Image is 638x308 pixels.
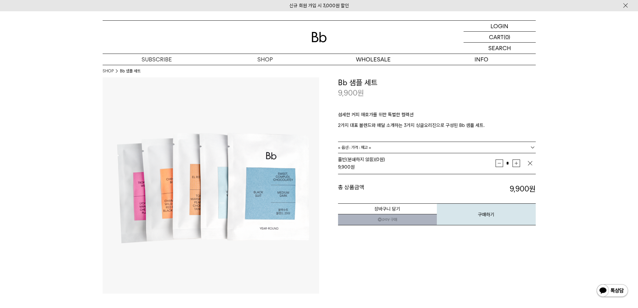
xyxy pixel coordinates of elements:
[437,203,536,225] button: 구매하기
[103,54,211,65] a: SUBSCRIBE
[338,203,437,214] button: 장바구니 담기
[357,88,364,97] span: 원
[338,157,385,162] span: 홀빈(분쇄하지 않음) (0원)
[427,54,536,65] p: INFO
[319,54,427,65] p: WHOLESALE
[211,54,319,65] a: SHOP
[338,214,437,225] a: 새창
[488,43,511,54] p: SEARCH
[289,3,349,8] a: 신규 회원 가입 시 3,000원 할인
[529,184,536,193] b: 원
[504,32,510,42] p: (0)
[491,21,508,31] p: LOGIN
[512,159,520,167] button: 증가
[489,32,504,42] p: CART
[338,111,536,122] p: 섬세한 커피 애호가를 위한 특별한 컬렉션
[103,68,114,74] a: SHOP
[464,21,536,32] a: LOGIN
[338,122,536,129] p: 2가지 대표 블렌드와 매달 소개하는 3가지 싱글오리진으로 구성된 Bb 샘플 세트.
[496,159,503,167] button: 감소
[338,88,364,98] p: 9,900
[312,32,327,42] img: 로고
[103,77,319,294] img: Bb 샘플 세트
[120,68,141,74] li: Bb 샘플 세트
[338,77,536,88] h3: Bb 샘플 세트
[338,164,351,170] strong: 9,900
[510,184,536,193] strong: 9,900
[338,184,437,194] dt: 총 상품금액
[464,32,536,43] a: CART (0)
[527,160,533,166] img: 삭제
[338,142,371,153] span: = 옵션 : 가격 : 재고 =
[596,284,629,299] img: 카카오톡 채널 1:1 채팅 버튼
[338,163,496,171] div: 원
